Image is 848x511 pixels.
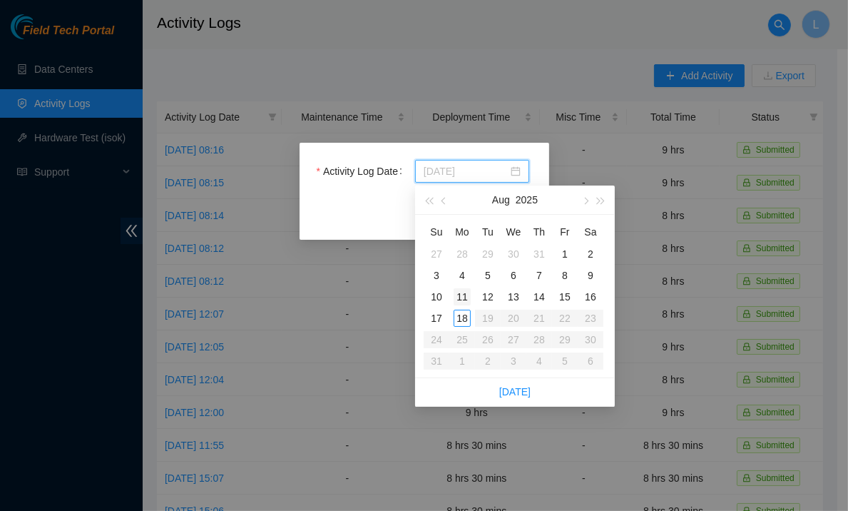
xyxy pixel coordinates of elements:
div: 5 [479,267,496,284]
td: 2025-08-02 [578,243,603,265]
td: 2025-08-13 [501,286,526,308]
div: 15 [556,288,573,305]
div: 17 [428,310,445,327]
td: 2025-07-29 [475,243,501,265]
div: 28 [454,246,471,263]
div: 16 [582,288,599,305]
td: 2025-08-17 [424,308,449,329]
div: 14 [531,288,548,305]
div: 29 [479,246,496,263]
th: Mo [449,221,475,243]
div: 31 [531,246,548,263]
div: 10 [428,288,445,305]
td: 2025-08-08 [552,265,578,286]
div: 1 [556,246,573,263]
td: 2025-07-27 [424,243,449,265]
td: 2025-08-06 [501,265,526,286]
td: 2025-08-15 [552,286,578,308]
div: 3 [428,267,445,284]
td: 2025-08-01 [552,243,578,265]
td: 2025-08-12 [475,286,501,308]
div: 4 [454,267,471,284]
th: Sa [578,221,603,243]
div: 12 [479,288,496,305]
th: Th [526,221,552,243]
div: 30 [505,246,522,263]
td: 2025-08-09 [578,265,603,286]
td: 2025-08-16 [578,286,603,308]
input: Activity Log Date [424,163,508,179]
div: 9 [582,267,599,284]
td: 2025-08-04 [449,265,475,286]
button: 2025 [516,186,538,214]
th: Fr [552,221,578,243]
div: 6 [505,267,522,284]
td: 2025-07-28 [449,243,475,265]
td: 2025-08-03 [424,265,449,286]
td: 2025-07-30 [501,243,526,265]
button: Aug [492,186,510,214]
th: Su [424,221,449,243]
td: 2025-08-18 [449,308,475,329]
div: 11 [454,288,471,305]
div: 8 [556,267,573,284]
a: [DATE] [499,386,531,398]
div: 2 [582,246,599,263]
td: 2025-08-14 [526,286,552,308]
td: 2025-08-05 [475,265,501,286]
td: 2025-08-07 [526,265,552,286]
div: 27 [428,246,445,263]
div: 7 [531,267,548,284]
th: Tu [475,221,501,243]
td: 2025-08-10 [424,286,449,308]
label: Activity Log Date [317,160,408,183]
th: We [501,221,526,243]
div: 13 [505,288,522,305]
div: 18 [454,310,471,327]
td: 2025-07-31 [526,243,552,265]
td: 2025-08-11 [449,286,475,308]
